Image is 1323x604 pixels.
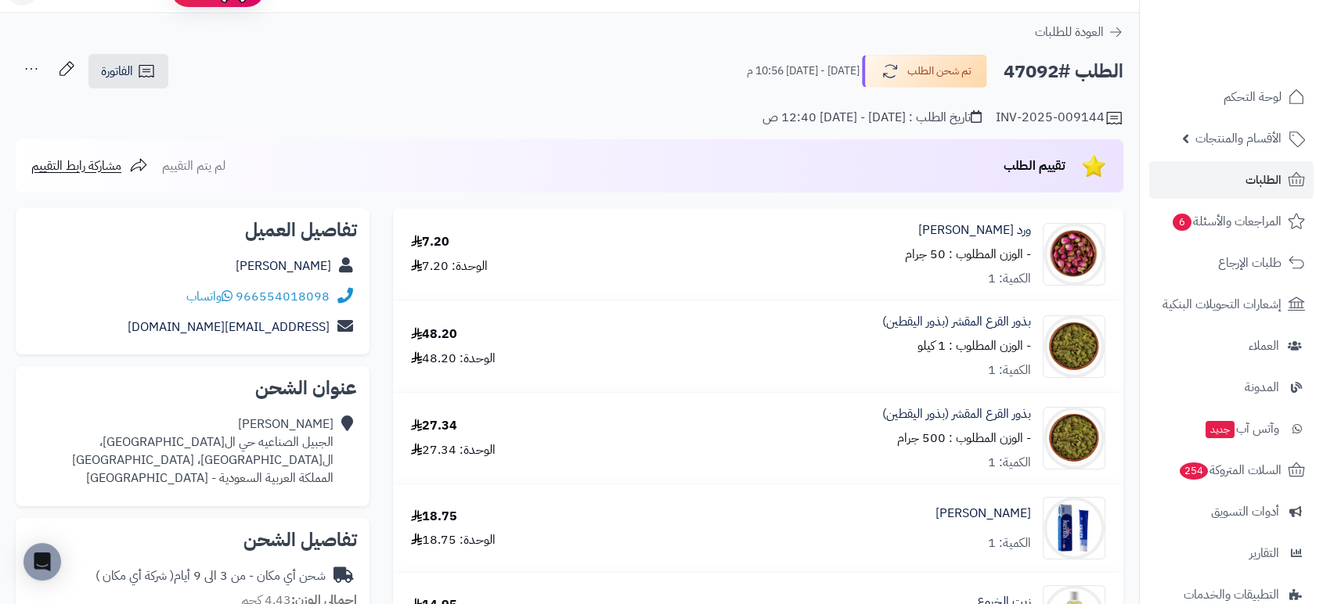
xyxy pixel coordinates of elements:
img: 1645466661-Mohamadi%20Flowers-90x90.jpg [1044,223,1105,286]
div: [PERSON_NAME] الجبيل الصناعيه حي ال[GEOGRAPHIC_DATA]، ال[GEOGRAPHIC_DATA]، [GEOGRAPHIC_DATA] المم... [72,415,333,487]
span: لوحة التحكم [1224,86,1282,108]
a: [EMAIL_ADDRESS][DOMAIN_NAME] [128,318,330,336]
img: 1659889724-Squash%20Seeds%20Peeled-90x90.jpg [1044,407,1105,469]
img: logo-2.png [1217,44,1308,77]
small: [DATE] - [DATE] 10:56 م [747,63,860,79]
span: جديد [1206,421,1235,438]
span: لم يتم التقييم [162,156,225,175]
h2: تفاصيل الشحن [28,530,357,549]
div: 27.34 [411,417,457,435]
div: الوحدة: 27.34 [411,441,496,459]
a: المراجعات والأسئلة6 [1149,203,1314,240]
a: واتساب [186,287,233,306]
a: بذور القرع المقشر (بذور اليقطين) [882,405,1031,423]
a: وآتس آبجديد [1149,410,1314,448]
a: [PERSON_NAME] [236,257,331,275]
button: تم شحن الطلب [862,55,987,88]
span: 6 [1173,214,1191,231]
h2: تفاصيل العميل [28,221,357,239]
h2: عنوان الشحن [28,379,357,397]
div: الكمية: 1 [988,270,1031,288]
span: التقارير [1249,542,1279,564]
div: 18.75 [411,508,457,526]
span: المراجعات والأسئلة [1171,210,1282,232]
div: الكمية: 1 [988,361,1031,379]
div: الوحدة: 7.20 [411,257,488,275]
div: تاريخ الطلب : [DATE] - [DATE] 12:40 ص [762,109,982,127]
a: لوحة التحكم [1149,78,1314,116]
span: أدوات التسويق [1211,501,1279,523]
div: الكمية: 1 [988,454,1031,472]
span: العودة للطلبات [1035,23,1104,41]
div: الكمية: 1 [988,534,1031,552]
div: شحن أي مكان - من 3 الى 9 أيام [96,567,326,585]
img: 1693558974-Kenta%20Cream%20Web-90x90.jpg [1044,497,1105,559]
span: الطلبات [1245,169,1282,191]
small: - الوزن المطلوب : 1 كيلو [917,336,1031,355]
a: الطلبات [1149,161,1314,199]
a: الفاتورة [88,54,168,88]
a: ورد [PERSON_NAME] [918,221,1031,239]
div: الوحدة: 18.75 [411,531,496,549]
span: طلبات الإرجاع [1218,252,1282,274]
span: إشعارات التحويلات البنكية [1163,293,1282,315]
a: طلبات الإرجاع [1149,244,1314,282]
a: السلات المتروكة254 [1149,451,1314,489]
a: بذور القرع المقشر (بذور اليقطين) [882,313,1031,331]
a: أدوات التسويق [1149,493,1314,530]
div: الوحدة: 48.20 [411,350,496,368]
span: تقييم الطلب [1004,156,1065,175]
a: العملاء [1149,327,1314,365]
span: 254 [1180,462,1208,480]
a: العودة للطلبات [1035,23,1123,41]
span: وآتس آب [1204,418,1279,440]
span: ( شركة أي مكان ) [96,566,174,585]
img: 1659889724-Squash%20Seeds%20Peeled-90x90.jpg [1044,315,1105,378]
a: المدونة [1149,369,1314,406]
span: العملاء [1249,335,1279,357]
a: إشعارات التحويلات البنكية [1149,286,1314,323]
div: Open Intercom Messenger [23,543,61,581]
a: التقارير [1149,534,1314,572]
span: مشاركة رابط التقييم [31,156,121,175]
small: - الوزن المطلوب : 500 جرام [897,429,1031,448]
span: السلات المتروكة [1178,459,1282,481]
a: 966554018098 [236,287,330,306]
div: INV-2025-009144 [996,109,1123,128]
span: الفاتورة [101,62,133,81]
div: 7.20 [411,233,449,251]
h2: الطلب #47092 [1004,56,1123,88]
span: الأقسام والمنتجات [1195,128,1282,149]
small: - الوزن المطلوب : 50 جرام [905,245,1031,264]
span: المدونة [1245,376,1279,398]
a: [PERSON_NAME] [935,505,1031,523]
div: 48.20 [411,325,457,343]
a: مشاركة رابط التقييم [31,156,148,175]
